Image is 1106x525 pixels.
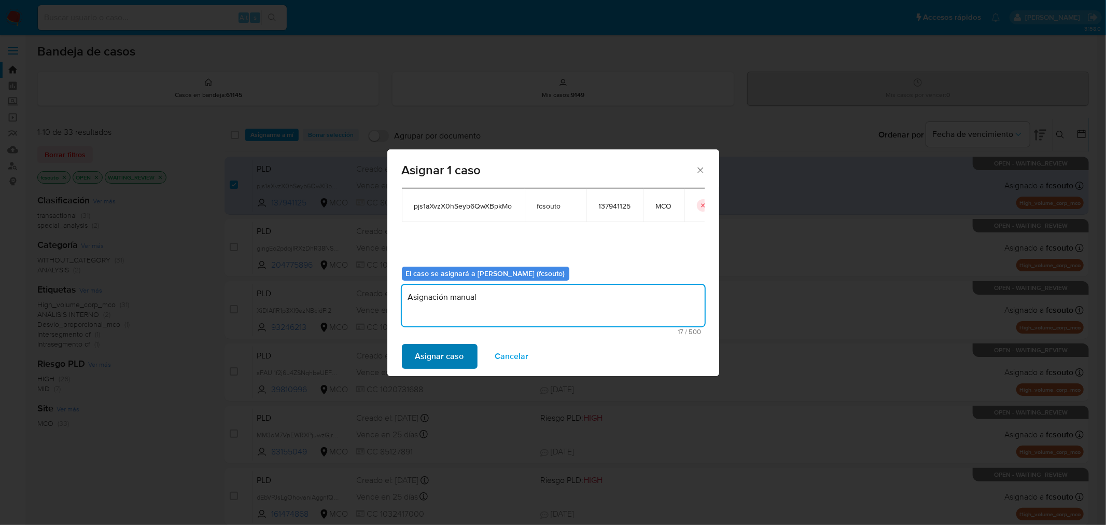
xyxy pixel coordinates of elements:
[414,201,512,211] span: pjs1aXvzX0hSeyb6QwXBpkMo
[599,201,631,211] span: 137941125
[405,328,702,335] span: Máximo 500 caracteres
[695,165,705,174] button: Cerrar ventana
[482,344,542,369] button: Cancelar
[656,201,672,211] span: MCO
[402,164,696,176] span: Asignar 1 caso
[537,201,574,211] span: fcsouto
[402,285,705,326] textarea: Asignación manual
[697,199,709,212] button: icon-button
[387,149,719,376] div: assign-modal
[415,345,464,368] span: Asignar caso
[495,345,529,368] span: Cancelar
[402,344,478,369] button: Asignar caso
[406,268,565,279] b: El caso se asignará a [PERSON_NAME] (fcsouto)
